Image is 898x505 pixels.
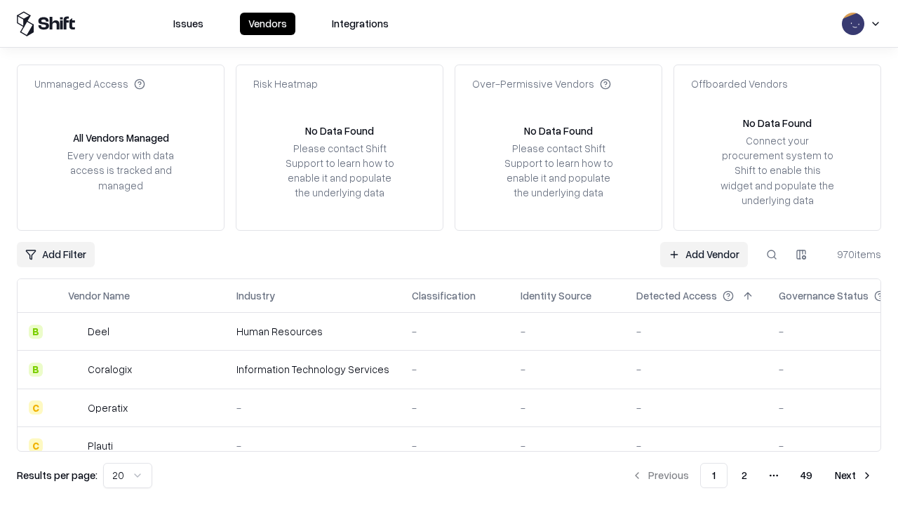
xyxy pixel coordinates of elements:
[236,438,389,453] div: -
[521,288,591,303] div: Identity Source
[88,400,128,415] div: Operatix
[412,362,498,377] div: -
[236,324,389,339] div: Human Resources
[68,288,130,303] div: Vendor Name
[524,123,593,138] div: No Data Found
[62,148,179,192] div: Every vendor with data access is tracked and managed
[412,400,498,415] div: -
[34,76,145,91] div: Unmanaged Access
[88,324,109,339] div: Deel
[412,288,476,303] div: Classification
[636,288,717,303] div: Detected Access
[29,400,43,415] div: C
[17,242,95,267] button: Add Filter
[472,76,611,91] div: Over-Permissive Vendors
[88,438,113,453] div: Plauti
[825,247,881,262] div: 970 items
[281,141,398,201] div: Please contact Shift Support to learn how to enable it and populate the underlying data
[412,324,498,339] div: -
[779,288,869,303] div: Governance Status
[253,76,318,91] div: Risk Heatmap
[88,362,132,377] div: Coralogix
[29,363,43,377] div: B
[165,13,212,35] button: Issues
[636,438,756,453] div: -
[636,362,756,377] div: -
[691,76,788,91] div: Offboarded Vendors
[636,324,756,339] div: -
[636,400,756,415] div: -
[623,463,881,488] nav: pagination
[521,324,614,339] div: -
[68,438,82,452] img: Plauti
[17,468,98,483] p: Results per page:
[323,13,397,35] button: Integrations
[412,438,498,453] div: -
[730,463,758,488] button: 2
[521,400,614,415] div: -
[521,438,614,453] div: -
[68,363,82,377] img: Coralogix
[73,130,169,145] div: All Vendors Managed
[236,288,275,303] div: Industry
[29,325,43,339] div: B
[29,438,43,452] div: C
[240,13,295,35] button: Vendors
[500,141,617,201] div: Please contact Shift Support to learn how to enable it and populate the underlying data
[700,463,728,488] button: 1
[660,242,748,267] a: Add Vendor
[236,400,389,415] div: -
[521,362,614,377] div: -
[68,325,82,339] img: Deel
[789,463,824,488] button: 49
[236,362,389,377] div: Information Technology Services
[68,400,82,415] img: Operatix
[743,116,812,130] div: No Data Found
[826,463,881,488] button: Next
[305,123,374,138] div: No Data Found
[719,133,836,208] div: Connect your procurement system to Shift to enable this widget and populate the underlying data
